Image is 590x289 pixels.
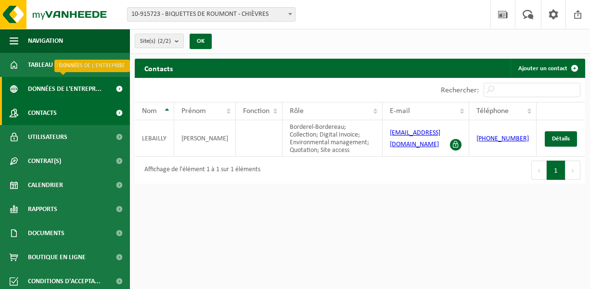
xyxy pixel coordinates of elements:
span: 10-915723 - BIQUETTES DE ROUMONT - CHIÈVRES [127,7,295,22]
a: [PHONE_NUMBER] [476,135,529,142]
span: Rôle [290,107,304,115]
span: Nom [142,107,157,115]
a: Détails [545,131,577,147]
span: Navigation [28,29,63,53]
td: [PERSON_NAME] [174,120,236,157]
label: Rechercher: [441,87,479,94]
span: Contacts [28,101,57,125]
div: Affichage de l'élément 1 à 1 sur 1 éléments [140,162,260,179]
button: 1 [547,161,565,180]
span: Détails [552,136,570,142]
button: Next [565,161,580,180]
span: Utilisateurs [28,125,67,149]
td: LEBAILLY [135,120,174,157]
span: Rapports [28,197,57,221]
span: E-mail [390,107,410,115]
count: (2/2) [158,38,171,44]
span: Boutique en ligne [28,245,86,269]
a: Ajouter un contact [511,59,584,78]
a: [EMAIL_ADDRESS][DOMAIN_NAME] [390,129,440,148]
span: Données de l'entrepr... [28,77,102,101]
h2: Contacts [135,59,182,77]
span: Tableau de bord [28,53,80,77]
button: OK [190,34,212,49]
span: Contrat(s) [28,149,61,173]
button: Previous [531,161,547,180]
span: Prénom [181,107,206,115]
span: Site(s) [140,34,171,49]
span: Fonction [243,107,269,115]
span: 10-915723 - BIQUETTES DE ROUMONT - CHIÈVRES [128,8,295,21]
button: Site(s)(2/2) [135,34,184,48]
span: Calendrier [28,173,63,197]
span: Téléphone [476,107,509,115]
td: Borderel-Bordereau; Collection; Digital Invoice; Environmental management; Quotation; Site access [282,120,383,157]
span: Documents [28,221,64,245]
